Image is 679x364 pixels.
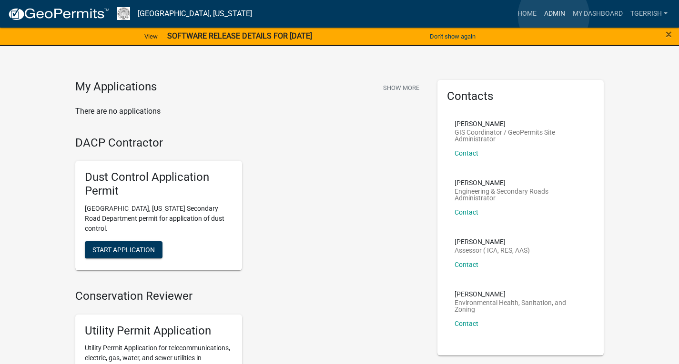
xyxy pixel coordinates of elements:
a: My Dashboard [569,5,627,23]
h5: Contacts [447,89,595,103]
p: Assessor ( ICA, RES, AAS) [455,247,530,254]
button: Don't show again [426,29,479,44]
button: Show More [379,80,423,96]
a: View [141,29,162,44]
p: GIS Coordinator / GeoPermits Site Administrator [455,129,587,142]
a: Contact [455,208,478,216]
p: [PERSON_NAME] [455,120,587,127]
img: Franklin County, Iowa [117,7,130,20]
span: × [666,28,672,41]
p: [PERSON_NAME] [455,291,587,297]
a: Contact [455,261,478,268]
p: Environmental Health, Sanitation, and Zoning [455,299,587,313]
h4: Conservation Reviewer [75,289,423,303]
p: [PERSON_NAME] [455,179,587,186]
h4: My Applications [75,80,157,94]
a: Home [514,5,540,23]
button: Close [666,29,672,40]
span: Start Application [92,246,155,253]
h5: Utility Permit Application [85,324,233,338]
p: Engineering & Secondary Roads Administrator [455,188,587,201]
button: Start Application [85,241,162,258]
p: There are no applications [75,106,423,117]
h5: Dust Control Application Permit [85,170,233,198]
p: [PERSON_NAME] [455,238,530,245]
strong: SOFTWARE RELEASE DETAILS FOR [DATE] [167,31,312,40]
a: Contact [455,320,478,327]
a: Contact [455,149,478,157]
a: Admin [540,5,569,23]
p: [GEOGRAPHIC_DATA], [US_STATE] Secondary Road Department permit for application of dust control. [85,204,233,234]
a: TGERRISH [627,5,671,23]
a: [GEOGRAPHIC_DATA], [US_STATE] [138,6,252,22]
h4: DACP Contractor [75,136,423,150]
